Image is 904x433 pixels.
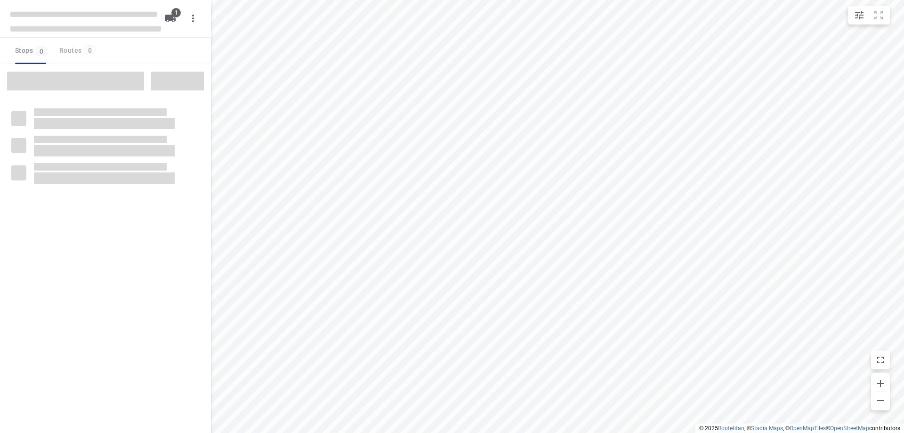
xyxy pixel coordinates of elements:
[830,425,869,432] a: OpenStreetMap
[848,6,890,25] div: small contained button group
[850,6,869,25] button: Map settings
[790,425,826,432] a: OpenMapTiles
[718,425,744,432] a: Routetitan
[751,425,783,432] a: Stadia Maps
[699,425,900,432] li: © 2025 , © , © © contributors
